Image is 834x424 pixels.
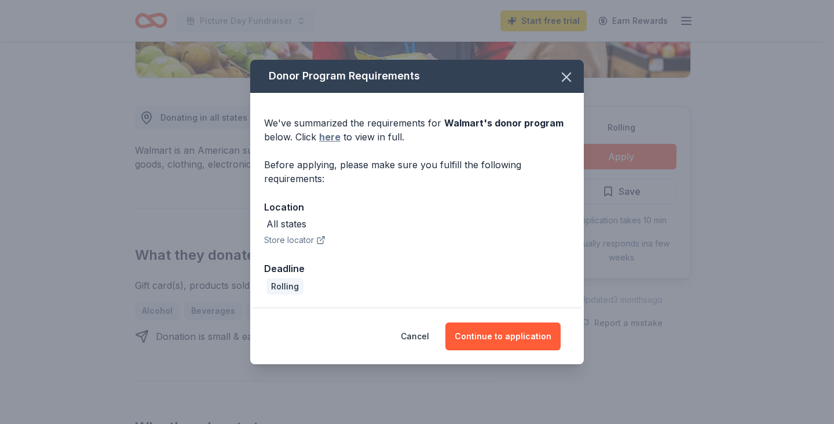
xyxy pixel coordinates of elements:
button: Cancel [401,322,429,350]
div: Donor Program Requirements [250,60,584,93]
div: Rolling [266,278,303,295]
div: Location [264,200,570,215]
span: Walmart 's donor program [444,117,564,129]
a: here [319,130,341,144]
div: Before applying, please make sure you fulfill the following requirements: [264,158,570,186]
button: Store locator [264,233,325,247]
div: All states [266,217,306,231]
div: Deadline [264,261,570,276]
button: Continue to application [445,322,561,350]
div: We've summarized the requirements for below. Click to view in full. [264,116,570,144]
